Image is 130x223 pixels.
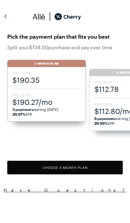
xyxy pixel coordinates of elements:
img: svg%3e [2,12,9,21]
span: starting [DATE] APR [12,107,81,117]
span: Due Later [12,93,81,97]
img: svg%3e [45,12,54,21]
span: Split your $734.00 purchase and pay over time [7,44,123,50]
span: Pick the payment plan that fits you best [7,32,123,41]
img: svg%3e [33,12,45,21]
strong: 29.97% [12,112,25,116]
span: Due [DATE] [12,71,81,75]
span: $190.27/mo [12,97,81,107]
strong: 6 payments [94,116,115,121]
strong: 29.99% [94,121,108,125]
img: cherry_black_logo-DrOE_MJI.svg [54,12,81,21]
span: $190.35 [12,75,81,85]
div: 3-Month Plan [7,60,86,67]
button: Choose 3-Month Plan [7,161,123,174]
strong: 3 payments [12,107,33,111]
